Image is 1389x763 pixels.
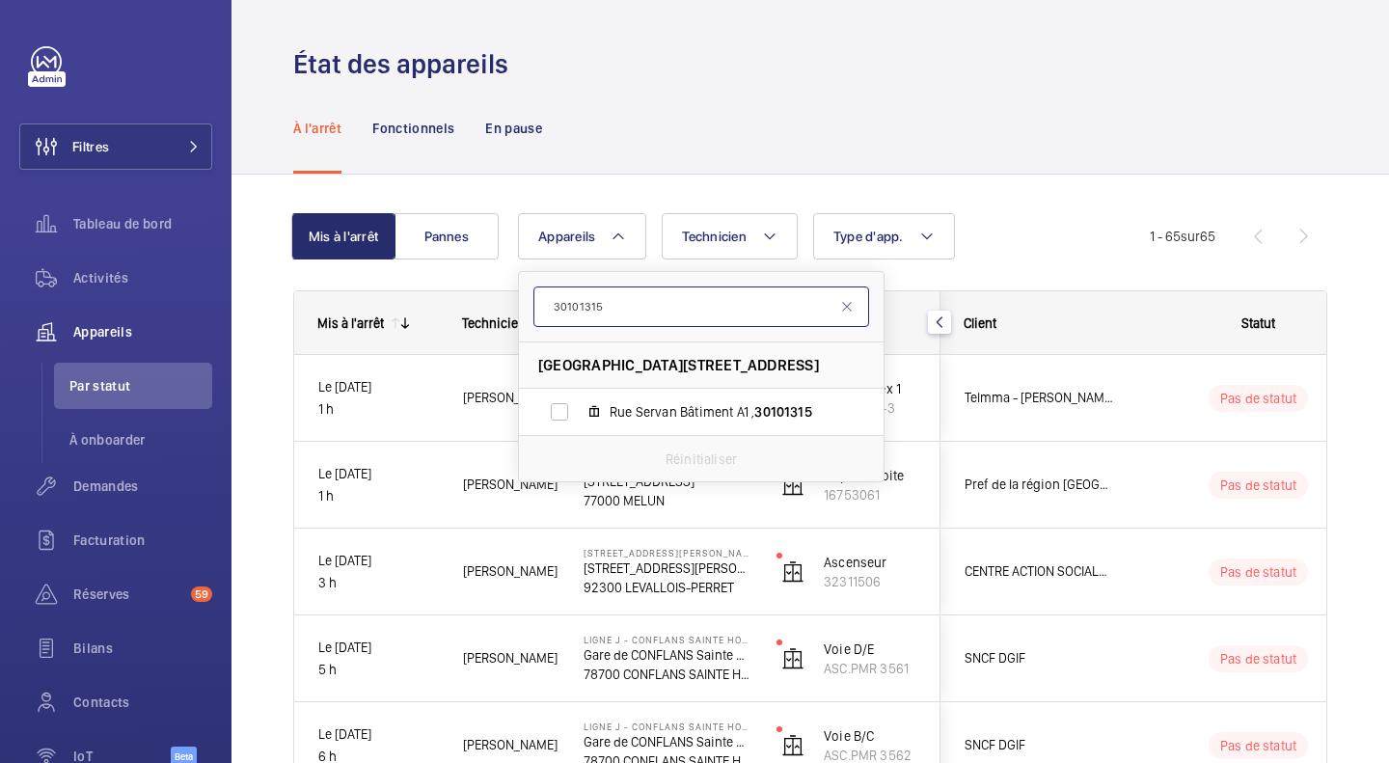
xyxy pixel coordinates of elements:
p: 1 h [318,398,438,421]
p: Le [DATE] [318,723,438,746]
p: Voie B/C [824,726,916,746]
span: [GEOGRAPHIC_DATA][STREET_ADDRESS] [538,355,819,375]
button: Filtres [19,123,212,170]
p: Pas de statut [1220,562,1296,582]
p: 78700 CONFLANS SAINTE HONORINE [584,665,751,684]
span: Demandes [73,477,212,496]
span: Activités [73,268,212,287]
p: [STREET_ADDRESS][PERSON_NAME] [584,547,751,559]
p: Pas de statut [1220,476,1296,495]
span: [PERSON_NAME] [463,560,558,583]
img: elevator.svg [781,734,804,757]
p: 16753061 [824,485,916,504]
p: À l'arrêt [293,119,341,138]
img: elevator.svg [781,647,804,670]
div: Mis à l'arrêt [317,315,384,331]
span: Telmma - [PERSON_NAME] [965,387,1113,409]
span: Facturation [73,531,212,550]
span: [PERSON_NAME] [463,474,558,496]
p: 1 h [318,485,438,507]
p: 32311506 [824,572,916,591]
span: Statut [1241,315,1275,331]
span: Client [964,315,996,331]
span: 30101315 [754,404,811,420]
p: ASC.PMR 3561 [824,659,916,678]
p: Gare de CONFLANS Sainte Honorine [584,732,751,751]
p: Voie D/E [824,640,916,659]
span: À onboarder [69,430,212,450]
span: [PERSON_NAME] [463,647,558,669]
p: Gare de CONFLANS Sainte Honorine [584,645,751,665]
p: Pas de statut [1220,649,1296,668]
p: Ligne J - CONFLANS SAINTE HONORINE [584,721,751,732]
p: Pas de statut [1220,389,1296,408]
img: elevator.svg [781,474,804,497]
img: elevator.svg [781,560,804,584]
span: SNCF DGIF [965,734,1113,756]
p: En pause [485,119,542,138]
span: Réserves [73,585,183,604]
button: Mis à l'arrêt [291,213,395,259]
p: Le [DATE] [318,376,438,398]
span: 59 [191,586,212,602]
p: [STREET_ADDRESS][PERSON_NAME] [584,559,751,578]
p: Le [DATE] [318,550,438,572]
span: Rue Servan Bâtiment A1 , [610,402,833,422]
span: Par statut [69,376,212,395]
p: Le [DATE] [318,637,438,659]
span: CENTRE ACTION SOCIALE [DEMOGRAPHIC_DATA] [965,560,1113,583]
p: Le [DATE] [318,463,438,485]
button: Pannes [395,213,499,259]
p: 5 h [318,659,438,681]
span: Tableau de bord [73,214,212,233]
span: Contacts [73,693,212,712]
p: 77000 MELUN [584,491,751,510]
p: Pas de statut [1220,736,1296,755]
span: Bilans [73,639,212,658]
span: [PERSON_NAME] [463,734,558,756]
span: 1 - 65 65 [1150,230,1215,243]
span: Appareils [538,229,595,244]
span: Technicien [682,229,747,244]
span: Filtres [72,137,109,156]
span: Type d'app. [833,229,904,244]
p: Ligne J - CONFLANS SAINTE HONORINE [584,634,751,645]
p: Ascenseur [824,553,916,572]
span: Appareils [73,322,212,341]
span: sur [1181,229,1200,244]
h1: État des appareils [293,46,520,82]
p: Fonctionnels [372,119,454,138]
p: 3 h [318,572,438,594]
span: [PERSON_NAME] [463,387,558,409]
span: Pref de la région [GEOGRAPHIC_DATA] [965,474,1113,496]
p: Réinitialiser [666,450,737,469]
p: 92300 LEVALLOIS-PERRET [584,578,751,597]
button: Type d'app. [813,213,955,259]
input: Trouver un appareil [533,286,869,327]
span: Technicien [462,315,526,331]
span: SNCF DGIF [965,647,1113,669]
button: Technicien [662,213,798,259]
button: Appareils [518,213,646,259]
